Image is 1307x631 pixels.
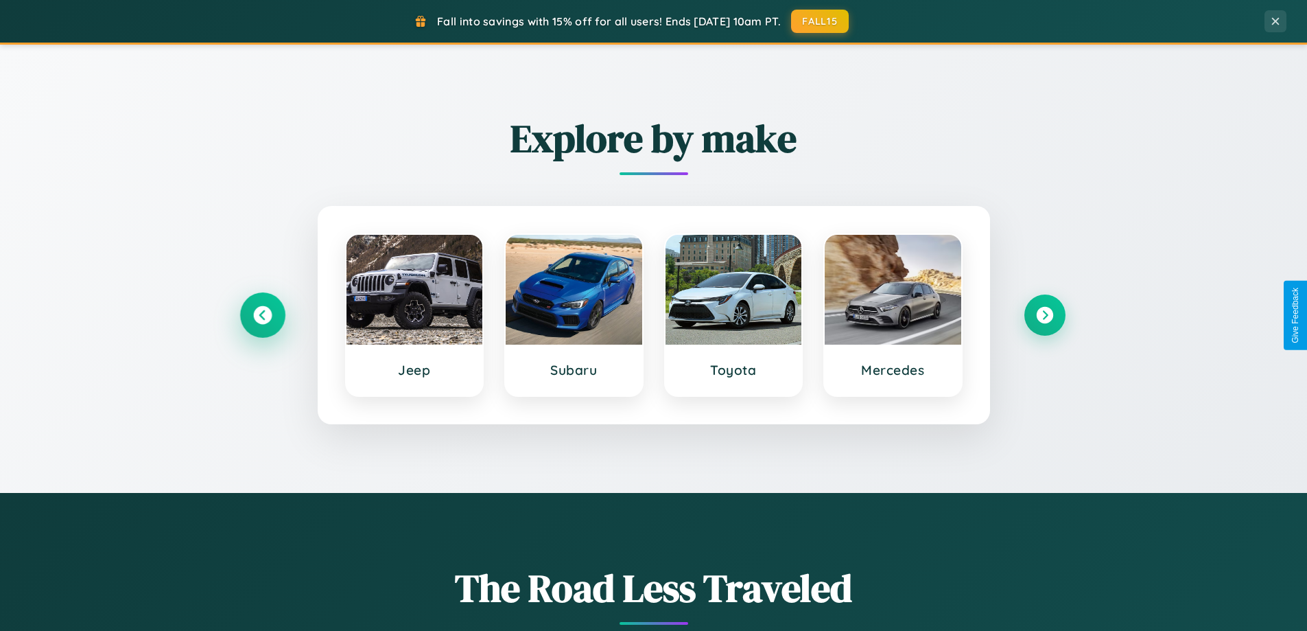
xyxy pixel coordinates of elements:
h3: Subaru [519,362,628,378]
div: Give Feedback [1291,288,1300,343]
h3: Jeep [360,362,469,378]
span: Fall into savings with 15% off for all users! Ends [DATE] 10am PT. [437,14,781,28]
h3: Toyota [679,362,788,378]
h3: Mercedes [838,362,947,378]
h2: Explore by make [242,112,1065,165]
h1: The Road Less Traveled [242,562,1065,615]
button: FALL15 [791,10,849,33]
